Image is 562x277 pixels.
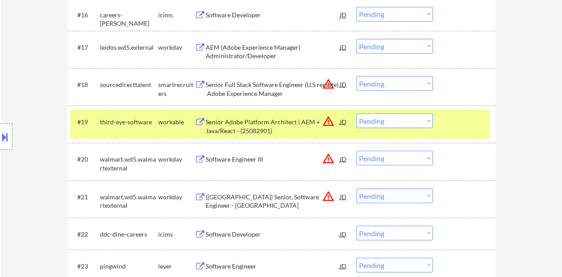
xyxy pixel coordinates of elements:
[339,226,348,241] div: JD
[206,80,340,97] div: Senior Full Stack Software Engineer (U.S remote) Adobe Experience Manager
[158,43,195,51] div: workday
[100,43,158,51] div: leidos.wd5.external
[322,115,335,127] button: warning_amber
[339,113,348,129] div: JD
[206,230,340,238] div: Software Developer
[158,11,195,20] div: icims
[206,43,340,60] div: AEM (Adobe Experience Manager) Administrator/Developer
[77,230,93,238] div: #22
[339,188,348,204] div: JD
[158,192,195,201] div: workday
[206,261,340,270] div: Software Engineer
[206,192,340,210] div: ([GEOGRAPHIC_DATA]) Senior, Software Engineer - [GEOGRAPHIC_DATA]
[77,261,93,270] div: #23
[339,257,348,273] div: JD
[206,117,340,135] div: Senior Adobe Platform Architect | AEM + Java/React - (25082901)
[77,11,93,20] div: #16
[339,39,348,55] div: JD
[100,261,158,270] div: pingwind
[158,261,195,270] div: lever
[158,117,195,126] div: workable
[339,76,348,92] div: JD
[322,152,335,164] button: warning_amber
[206,154,340,163] div: Software Engineer III
[206,11,340,20] div: Software Developer
[158,230,195,238] div: icims
[322,190,335,202] button: warning_amber
[77,43,93,51] div: #17
[158,154,195,163] div: workday
[100,11,158,28] div: careers-[PERSON_NAME]
[339,150,348,166] div: JD
[158,80,195,97] div: smartrecruiters
[100,230,158,238] div: ddc-dine-careers
[339,7,348,23] div: JD
[322,77,335,90] button: warning_amber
